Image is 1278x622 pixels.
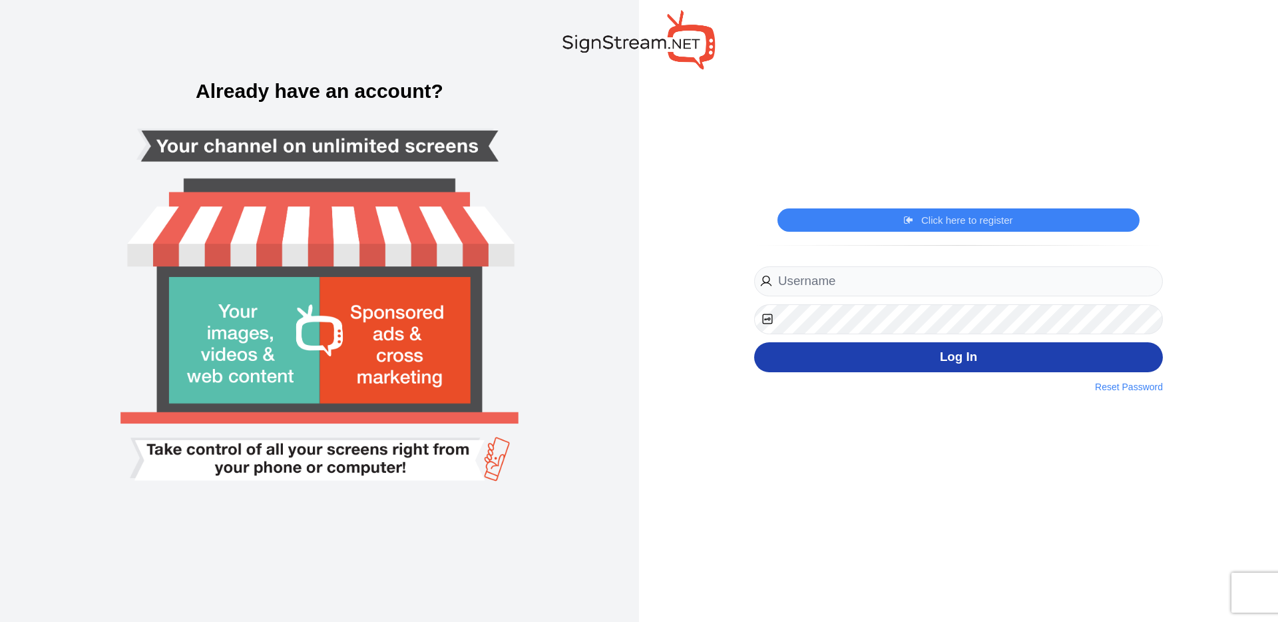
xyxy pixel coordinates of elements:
img: SignStream.NET [562,10,716,69]
a: Click here to register [904,214,1012,227]
img: Smart tv login [75,38,564,584]
a: Reset Password [1095,380,1163,394]
h3: Already have an account? [13,81,626,101]
iframe: Chat Widget [1211,558,1278,622]
input: Username [754,266,1163,296]
button: Log In [754,342,1163,372]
